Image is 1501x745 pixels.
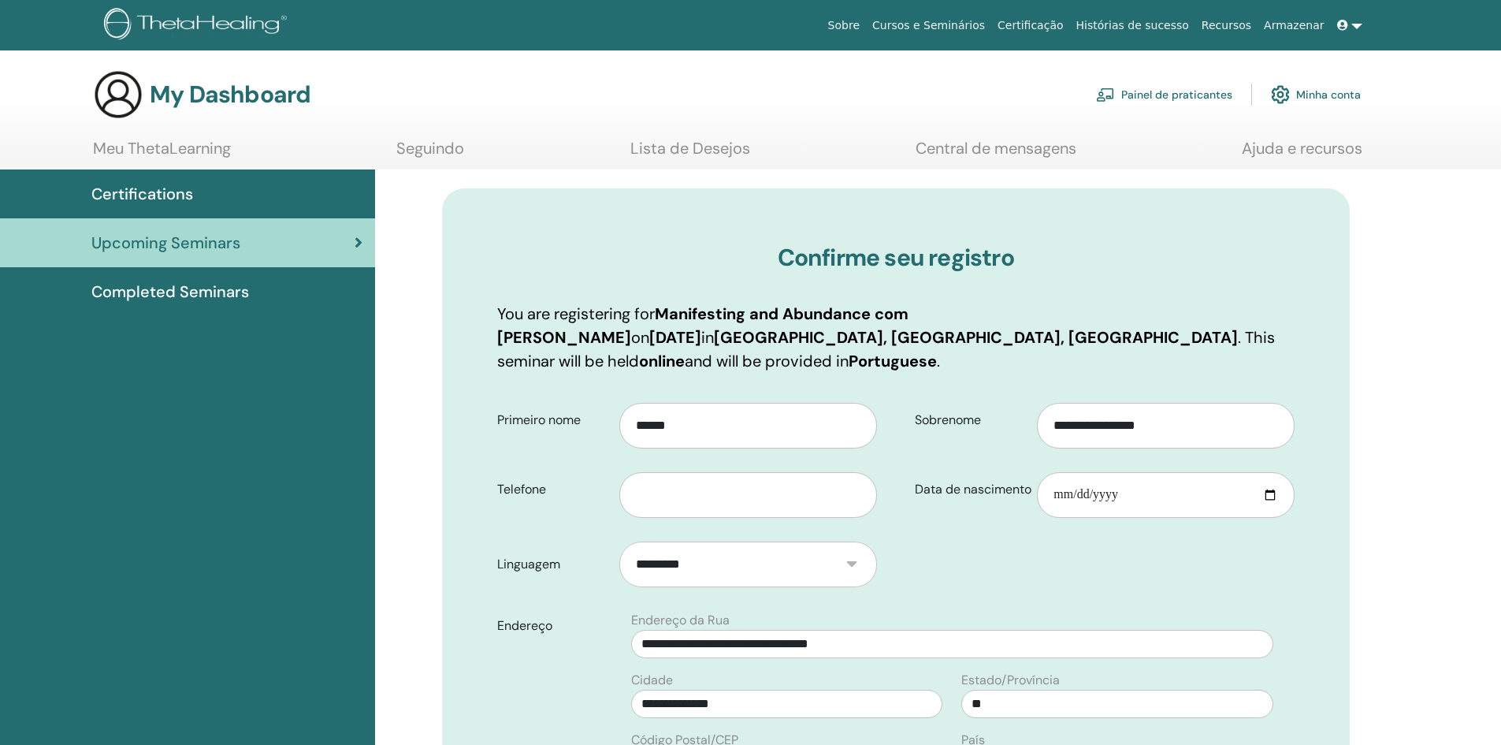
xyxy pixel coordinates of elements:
[631,611,730,630] label: Endereço da Rua
[497,302,1295,373] p: You are registering for on in . This seminar will be held and will be provided in .
[1271,77,1361,112] a: Minha conta
[1096,88,1115,102] img: chalkboard-teacher.svg
[485,611,622,641] label: Endereço
[497,304,908,348] b: Manifesting and Abundance com [PERSON_NAME]
[639,351,685,371] b: online
[396,139,464,169] a: Seguindo
[866,11,991,40] a: Cursos e Seminários
[630,139,750,169] a: Lista de Desejos
[485,549,620,579] label: Linguagem
[916,139,1076,169] a: Central de mensagens
[1258,11,1330,40] a: Armazenar
[849,351,937,371] b: Portuguese
[961,671,1060,690] label: Estado/Província
[93,69,143,120] img: generic-user-icon.jpg
[649,327,701,348] b: [DATE]
[714,327,1238,348] b: [GEOGRAPHIC_DATA], [GEOGRAPHIC_DATA], [GEOGRAPHIC_DATA]
[485,405,620,435] label: Primeiro nome
[1070,11,1195,40] a: Histórias de sucesso
[1096,77,1232,112] a: Painel de praticantes
[991,11,1069,40] a: Certificação
[91,231,240,255] span: Upcoming Seminars
[91,182,193,206] span: Certifications
[91,280,249,304] span: Completed Seminars
[485,475,620,505] label: Telefone
[1271,81,1290,108] img: cog.svg
[1195,11,1258,40] a: Recursos
[903,475,1038,505] label: Data de nascimento
[497,244,1295,272] h3: Confirme seu registro
[93,139,231,169] a: Meu ThetaLearning
[822,11,866,40] a: Sobre
[150,80,310,109] h3: My Dashboard
[104,8,292,43] img: logo.png
[903,405,1038,435] label: Sobrenome
[631,671,673,690] label: Cidade
[1242,139,1362,169] a: Ajuda e recursos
